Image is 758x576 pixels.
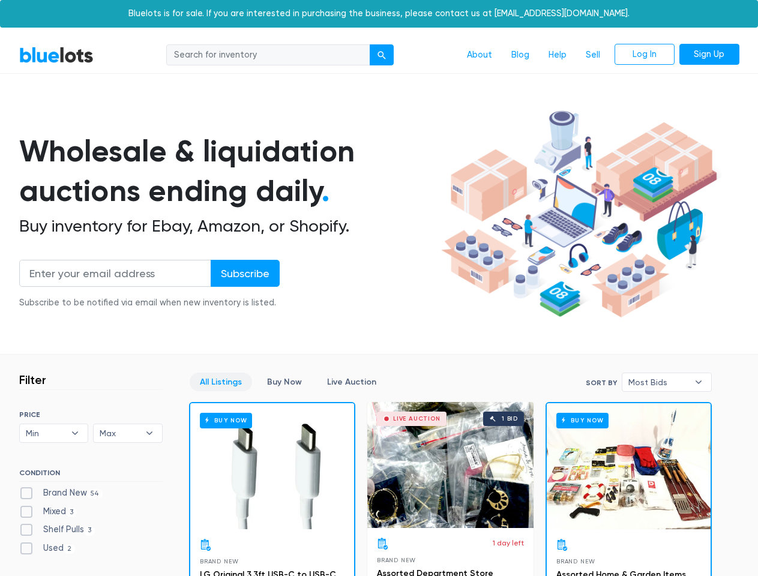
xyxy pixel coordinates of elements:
span: Brand New [200,558,239,565]
h6: Buy Now [200,413,252,428]
span: . [322,173,329,209]
a: About [457,44,502,67]
label: Sort By [586,377,617,388]
span: Min [26,424,65,442]
h1: Wholesale & liquidation auctions ending daily [19,131,437,211]
input: Subscribe [211,260,280,287]
span: Max [100,424,139,442]
a: Buy Now [257,373,312,391]
h6: Buy Now [556,413,609,428]
img: hero-ee84e7d0318cb26816c560f6b4441b76977f77a177738b4e94f68c95b2b83dbb.png [437,105,721,323]
a: Buy Now [547,403,711,529]
h3: Filter [19,373,46,387]
div: 1 bid [502,416,518,422]
a: Live Auction 1 bid [367,402,534,528]
input: Enter your email address [19,260,211,287]
a: Sign Up [679,44,739,65]
p: 1 day left [493,538,524,548]
span: 3 [66,508,77,517]
b: ▾ [137,424,162,442]
a: Help [539,44,576,67]
h6: CONDITION [19,469,163,482]
a: Buy Now [190,403,354,529]
span: Most Bids [628,373,688,391]
b: ▾ [686,373,711,391]
h6: PRICE [19,410,163,419]
input: Search for inventory [166,44,370,66]
label: Shelf Pulls [19,523,95,536]
a: BlueLots [19,46,94,64]
span: Brand New [377,557,416,563]
a: Sell [576,44,610,67]
div: Live Auction [393,416,441,422]
h2: Buy inventory for Ebay, Amazon, or Shopify. [19,216,437,236]
span: 2 [64,544,76,554]
a: Blog [502,44,539,67]
a: All Listings [190,373,252,391]
span: 3 [84,526,95,536]
label: Used [19,542,76,555]
b: ▾ [62,424,88,442]
label: Brand New [19,487,103,500]
a: Live Auction [317,373,387,391]
span: 54 [87,489,103,499]
span: Brand New [556,558,595,565]
a: Log In [615,44,675,65]
div: Subscribe to be notified via email when new inventory is listed. [19,296,280,310]
label: Mixed [19,505,77,518]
